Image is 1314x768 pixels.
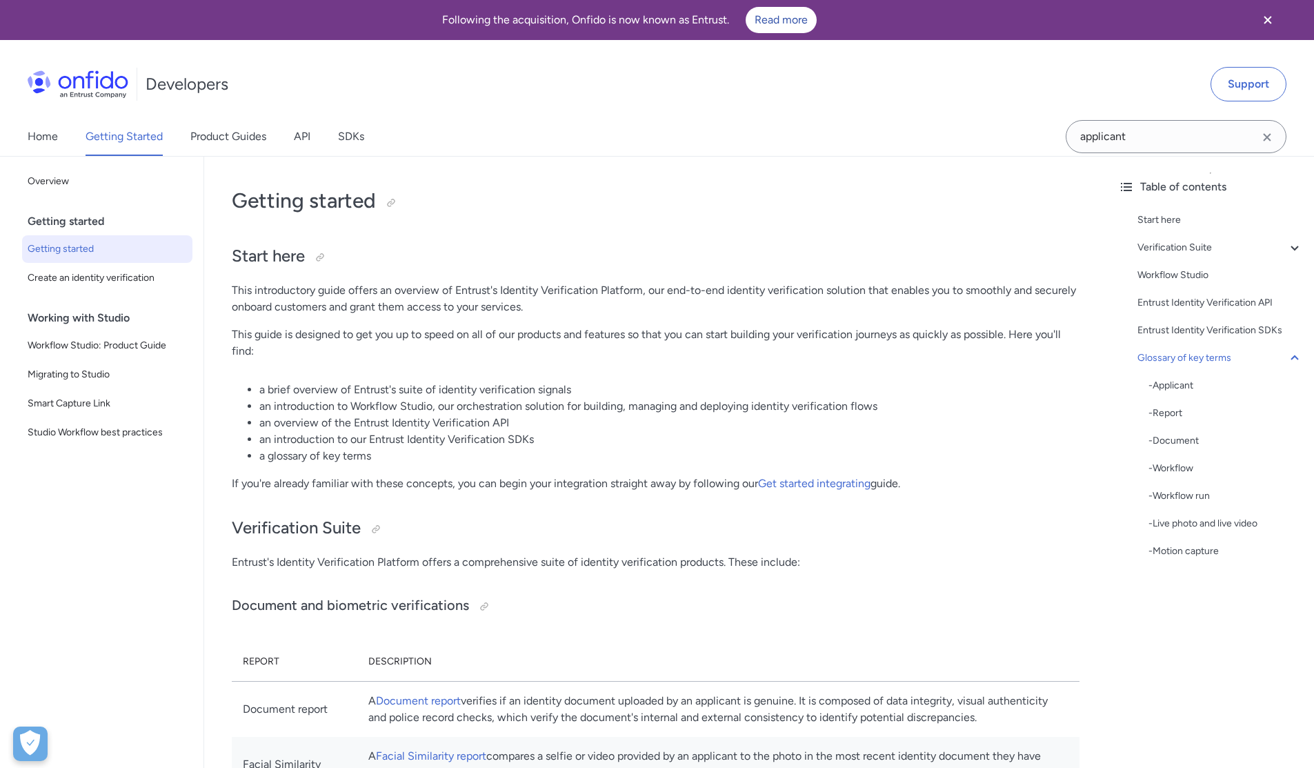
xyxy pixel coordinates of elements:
[190,117,266,156] a: Product Guides
[86,117,163,156] a: Getting Started
[22,168,192,195] a: Overview
[22,390,192,417] a: Smart Capture Link
[28,70,128,98] img: Onfido Logo
[28,395,187,412] span: Smart Capture Link
[1148,543,1303,560] a: -Motion capture
[1066,120,1286,153] input: Onfido search input field
[1148,488,1303,504] a: -Workflow run
[22,419,192,446] a: Studio Workflow best practices
[232,475,1079,492] p: If you're already familiar with these concepts, you can begin your integration straight away by f...
[1148,377,1303,394] div: - Applicant
[1137,322,1303,339] a: Entrust Identity Verification SDKs
[232,517,1079,540] h2: Verification Suite
[28,117,58,156] a: Home
[338,117,364,156] a: SDKs
[1137,295,1303,311] a: Entrust Identity Verification API
[1148,377,1303,394] a: -Applicant
[232,282,1079,315] p: This introductory guide offers an overview of Entrust's Identity Verification Platform, our end-t...
[146,73,228,95] h1: Developers
[1148,460,1303,477] div: - Workflow
[13,727,48,761] button: Open Preferences
[28,270,187,286] span: Create an identity verification
[1148,405,1303,422] a: -Report
[376,749,486,762] a: Facial Similarity report
[22,235,192,263] a: Getting started
[1137,267,1303,284] a: Workflow Studio
[1148,515,1303,532] div: - Live photo and live video
[294,117,310,156] a: API
[22,361,192,388] a: Migrating to Studio
[28,424,187,441] span: Studio Workflow best practices
[758,477,870,490] a: Get started integrating
[1148,433,1303,449] div: - Document
[259,415,1079,431] li: an overview of the Entrust Identity Verification API
[376,694,461,707] a: Document report
[1211,67,1286,101] a: Support
[13,727,48,761] div: Cookie Preferences
[22,264,192,292] a: Create an identity verification
[1148,460,1303,477] a: -Workflow
[232,326,1079,360] p: This guide is designed to get you up to speed on all of our products and features so that you can...
[1148,515,1303,532] a: -Live photo and live video
[232,681,357,737] td: Document report
[1137,350,1303,366] a: Glossary of key terms
[232,642,357,682] th: Report
[232,245,1079,268] h2: Start here
[232,554,1079,571] p: Entrust's Identity Verification Platform offers a comprehensive suite of identity verification pr...
[259,431,1079,448] li: an introduction to our Entrust Identity Verification SDKs
[357,681,1079,737] td: A verifies if an identity document uploaded by an applicant is genuine. It is composed of data in...
[28,208,198,235] div: Getting started
[259,382,1079,398] li: a brief overview of Entrust's suite of identity verification signals
[1137,212,1303,228] a: Start here
[22,332,192,360] a: Workflow Studio: Product Guide
[28,241,187,257] span: Getting started
[17,7,1242,33] div: Following the acquisition, Onfido is now known as Entrust.
[28,304,198,332] div: Working with Studio
[28,337,187,354] span: Workflow Studio: Product Guide
[1148,488,1303,504] div: - Workflow run
[1118,179,1303,195] div: Table of contents
[259,398,1079,415] li: an introduction to Workflow Studio, our orchestration solution for building, managing and deployi...
[28,366,187,383] span: Migrating to Studio
[1242,3,1293,37] button: Close banner
[357,642,1079,682] th: Description
[1137,239,1303,256] a: Verification Suite
[746,7,817,33] a: Read more
[1260,12,1276,28] svg: Close banner
[1148,405,1303,422] div: - Report
[1148,543,1303,560] div: - Motion capture
[232,187,1079,215] h1: Getting started
[28,173,187,190] span: Overview
[1148,433,1303,449] a: -Document
[232,595,1079,618] h3: Document and biometric verifications
[259,448,1079,464] li: a glossary of key terms
[1259,129,1275,146] svg: Clear search field button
